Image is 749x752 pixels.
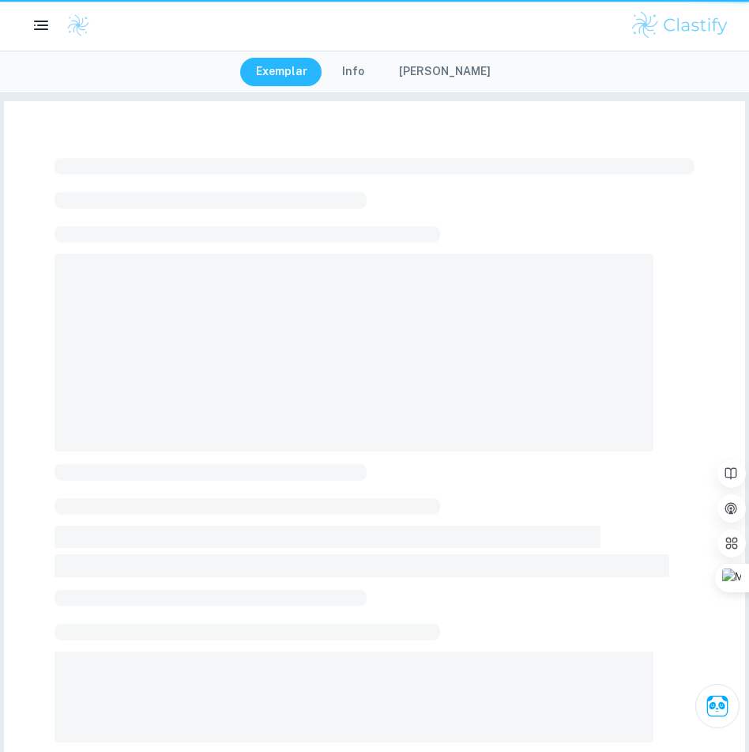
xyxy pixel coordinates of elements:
img: Clastify logo [630,9,730,41]
button: Exemplar [240,58,323,86]
button: Ask Clai [695,684,740,728]
img: Clastify logo [66,13,90,37]
a: Clastify logo [57,13,90,37]
button: Info [326,58,380,86]
button: [PERSON_NAME] [383,58,506,86]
